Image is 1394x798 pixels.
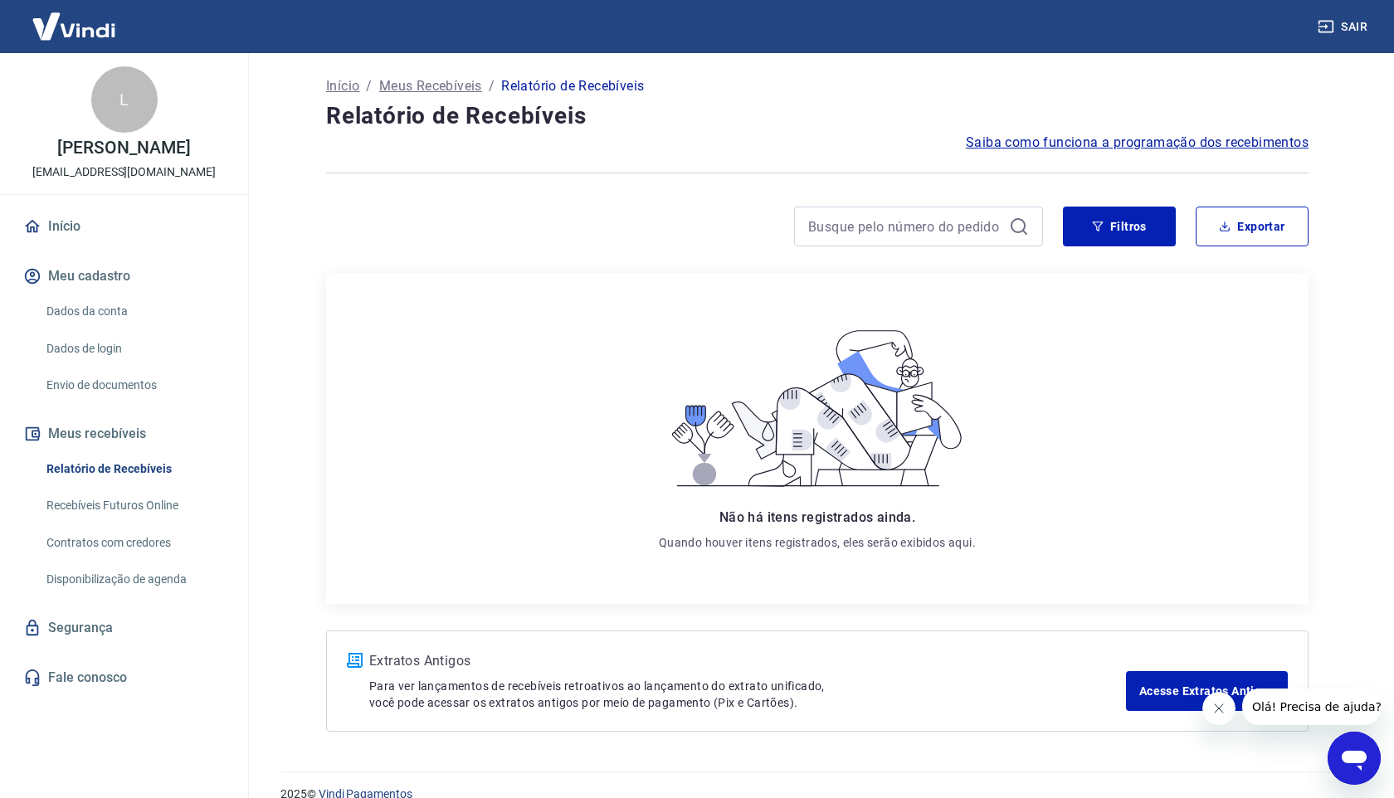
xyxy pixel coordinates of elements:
[369,651,1126,671] p: Extratos Antigos
[369,678,1126,711] p: Para ver lançamentos de recebíveis retroativos ao lançamento do extrato unificado, você pode aces...
[40,368,228,402] a: Envio de documentos
[20,1,128,51] img: Vindi
[808,214,1002,239] input: Busque pelo número do pedido
[40,562,228,596] a: Disponibilização de agenda
[40,332,228,366] a: Dados de login
[40,452,228,486] a: Relatório de Recebíveis
[20,416,228,452] button: Meus recebíveis
[1126,671,1288,711] a: Acesse Extratos Antigos
[40,526,228,560] a: Contratos com credores
[659,534,976,551] p: Quando houver itens registrados, eles serão exibidos aqui.
[57,139,190,157] p: [PERSON_NAME]
[91,66,158,133] div: L
[20,258,228,294] button: Meu cadastro
[1063,207,1176,246] button: Filtros
[40,294,228,328] a: Dados da conta
[326,100,1309,133] h4: Relatório de Recebíveis
[966,133,1309,153] a: Saiba como funciona a programação dos recebimentos
[1202,692,1236,725] iframe: Fechar mensagem
[366,76,372,96] p: /
[20,659,228,696] a: Fale conosco
[40,489,228,523] a: Recebíveis Futuros Online
[32,163,216,181] p: [EMAIL_ADDRESS][DOMAIN_NAME]
[1242,689,1381,725] iframe: Mensagem da empresa
[719,509,915,525] span: Não há itens registrados ainda.
[1328,732,1381,785] iframe: Botão para abrir a janela de mensagens
[20,208,228,245] a: Início
[1196,207,1309,246] button: Exportar
[1314,12,1374,42] button: Sair
[326,76,359,96] a: Início
[501,76,644,96] p: Relatório de Recebíveis
[20,610,228,646] a: Segurança
[347,653,363,668] img: ícone
[379,76,482,96] a: Meus Recebíveis
[489,76,495,96] p: /
[10,12,139,25] span: Olá! Precisa de ajuda?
